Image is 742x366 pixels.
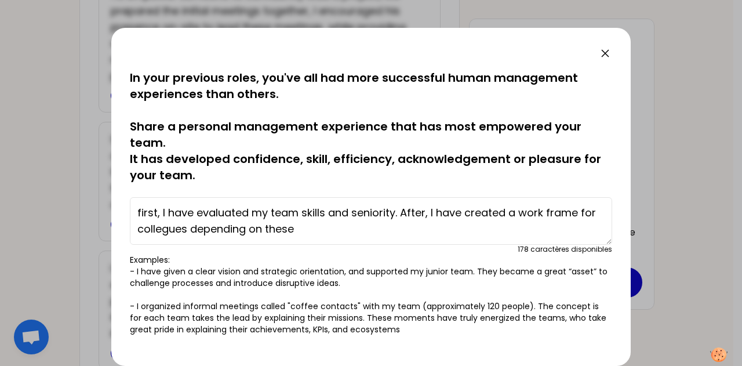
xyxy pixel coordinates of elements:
textarea: first, I have evaluated my team skills and seniority. After, I have created a work frame for coll... [130,197,612,245]
div: 178 caractères disponibles [518,245,612,254]
p: In your previous roles, you've all had more successful human management experiences than others. ... [130,70,612,183]
p: Examples: - I have given a clear vision and strategic orientation, and supported my junior team. ... [130,254,612,335]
